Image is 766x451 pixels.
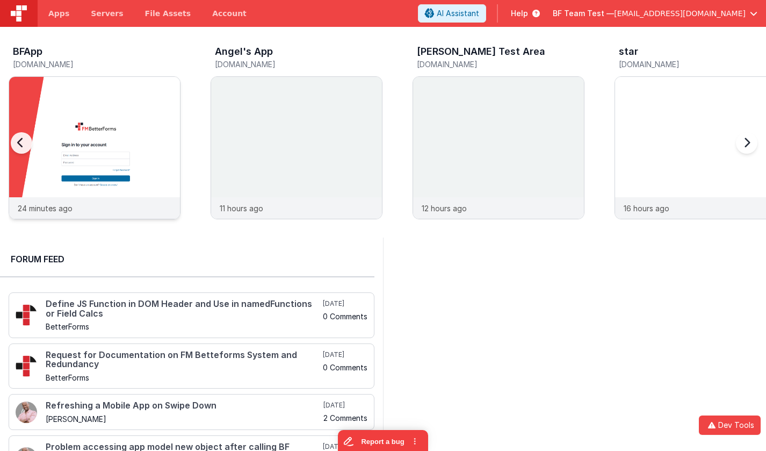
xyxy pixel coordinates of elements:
[16,304,37,326] img: 295_2.png
[16,355,37,377] img: 295_2.png
[145,8,191,19] span: File Assets
[46,415,321,423] h5: [PERSON_NAME]
[323,414,367,422] h5: 2 Comments
[619,46,638,57] h3: star
[417,60,584,68] h5: [DOMAIN_NAME]
[46,323,321,331] h5: BetterForms
[48,8,69,19] span: Apps
[437,8,479,19] span: AI Assistant
[46,299,321,318] h4: Define JS Function in DOM Header and Use in namedFunctions or Field Calcs
[323,299,367,308] h5: [DATE]
[614,8,746,19] span: [EMAIL_ADDRESS][DOMAIN_NAME]
[553,8,757,19] button: BF Team Test — [EMAIL_ADDRESS][DOMAIN_NAME]
[418,4,486,23] button: AI Assistant
[699,416,761,435] button: Dev Tools
[46,401,321,411] h4: Refreshing a Mobile App on Swipe Down
[215,60,382,68] h5: [DOMAIN_NAME]
[511,8,528,19] span: Help
[220,203,263,214] p: 11 hours ago
[46,374,321,382] h5: BetterForms
[323,442,367,451] h5: [DATE]
[422,203,467,214] p: 12 hours ago
[553,8,614,19] span: BF Team Test —
[11,253,364,266] h2: Forum Feed
[215,46,273,57] h3: Angel's App
[323,363,367,371] h5: 0 Comments
[323,350,367,359] h5: [DATE]
[323,401,367,410] h5: [DATE]
[417,46,545,57] h3: [PERSON_NAME] Test Area
[16,402,37,423] img: 411_2.png
[323,312,367,320] h5: 0 Comments
[9,343,374,389] a: Request for Documentation on FM Betteforms System and Redundancy BetterForms [DATE] 0 Comments
[9,394,374,430] a: Refreshing a Mobile App on Swipe Down [PERSON_NAME] [DATE] 2 Comments
[624,203,669,214] p: 16 hours ago
[91,8,123,19] span: Servers
[9,292,374,338] a: Define JS Function in DOM Header and Use in namedFunctions or Field Calcs BetterForms [DATE] 0 Co...
[13,60,180,68] h5: [DOMAIN_NAME]
[46,350,321,369] h4: Request for Documentation on FM Betteforms System and Redundancy
[13,46,42,57] h3: BFApp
